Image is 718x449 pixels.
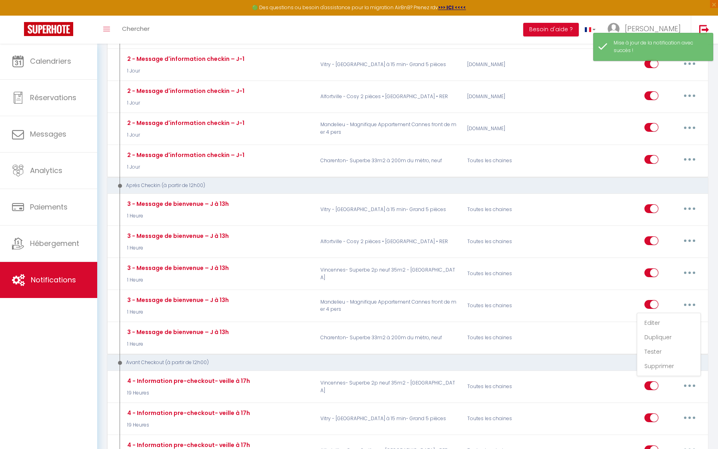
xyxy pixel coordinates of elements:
div: Toutes les chaines [462,326,560,349]
div: [DOMAIN_NAME] [462,117,560,140]
p: 1 Jour [125,67,244,75]
span: Paiements [30,202,68,212]
p: 19 Heures [125,421,250,429]
div: 3 - Message de bienvenue – J à 13h [125,328,229,336]
a: Tester [639,345,698,358]
div: 2 - Message d'information checkin – J-1 [125,151,244,159]
div: Toutes les chaines [462,198,560,221]
span: Notifications [31,275,76,285]
div: Après Checkin (à partir de 12h00) [114,182,690,189]
div: 3 - Message de bienvenue – J à 13h [125,232,229,240]
img: logout [699,24,709,34]
div: Toutes les chaines [462,407,560,431]
p: 1 Heure [125,308,229,316]
img: ... [608,23,620,35]
div: Avant Checkout (à partir de 12h00) [114,359,690,366]
div: 2 - Message d'information checkin – J-1 [125,119,244,127]
span: Calendriers [30,56,71,66]
div: Toutes les chaines [462,294,560,317]
div: Toutes les chaines [462,262,560,286]
p: 1 Jour [125,163,244,171]
a: Supprimer [639,359,698,373]
p: 1 Heure [125,276,229,284]
p: Vincennes- Superbe 2p neuf 35m2 - [GEOGRAPHIC_DATA] [315,262,462,286]
span: Réservations [30,93,76,103]
p: Vitry - [GEOGRAPHIC_DATA] à 15 min- Grand 5 pièces [315,407,462,431]
div: 2 - Message d'information checkin – J-1 [125,87,244,95]
div: 3 - Message de bienvenue – J à 13h [125,199,229,208]
p: Vitry - [GEOGRAPHIC_DATA] à 15 min- Grand 5 pièces [315,198,462,221]
p: 1 Heure [125,340,229,348]
p: Mandelieu - Magnifique Appartement Cannes front de mer 4 pers [315,117,462,140]
p: Mandelieu - Magnifique Appartement Cannes front de mer 4 pers [315,294,462,317]
div: Toutes les chaines [462,375,560,399]
p: 19 Heures [125,389,250,397]
span: [PERSON_NAME] [625,24,681,34]
div: 4 - Information pre-checkout- veille à 17h [125,377,250,385]
div: 2 - Message d'information checkin – J-1 [125,54,244,63]
p: Charenton- Superbe 33m2 à 200m du métro, neuf [315,326,462,349]
div: 3 - Message de bienvenue – J à 13h [125,264,229,272]
p: 1 Jour [125,131,244,139]
p: Vitry - [GEOGRAPHIC_DATA] à 15 min- Grand 5 pièces [315,53,462,77]
p: Vincennes- Superbe 2p neuf 35m2 - [GEOGRAPHIC_DATA] [315,375,462,399]
p: Charenton- Superbe 33m2 à 200m du métro, neuf [315,149,462,172]
a: ... [PERSON_NAME] [602,16,691,44]
img: Super Booking [24,22,73,36]
p: 1 Heure [125,212,229,220]
p: 1 Heure [125,244,229,252]
a: Chercher [116,16,156,44]
a: Dupliquer [639,330,698,344]
button: Besoin d'aide ? [523,23,579,36]
div: [DOMAIN_NAME] [462,53,560,77]
p: 1 Jour [125,99,244,107]
span: Messages [30,129,66,139]
span: Hébergement [30,238,79,248]
div: 4 - Information pre-checkout- veille à 17h [125,409,250,417]
a: Editer [639,316,698,330]
span: Chercher [122,24,150,33]
div: Mise à jour de la notification avec succès ! [614,39,705,54]
p: Alfortville - Cosy 2 pièces • [GEOGRAPHIC_DATA] • RER [315,85,462,109]
a: >>> ICI <<<< [438,4,466,11]
span: Analytics [30,165,62,175]
div: Toutes les chaines [462,230,560,254]
div: [DOMAIN_NAME] [462,85,560,109]
p: Alfortville - Cosy 2 pièces • [GEOGRAPHIC_DATA] • RER [315,230,462,254]
div: Toutes les chaines [462,149,560,172]
div: 3 - Message de bienvenue – J à 13h [125,296,229,304]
